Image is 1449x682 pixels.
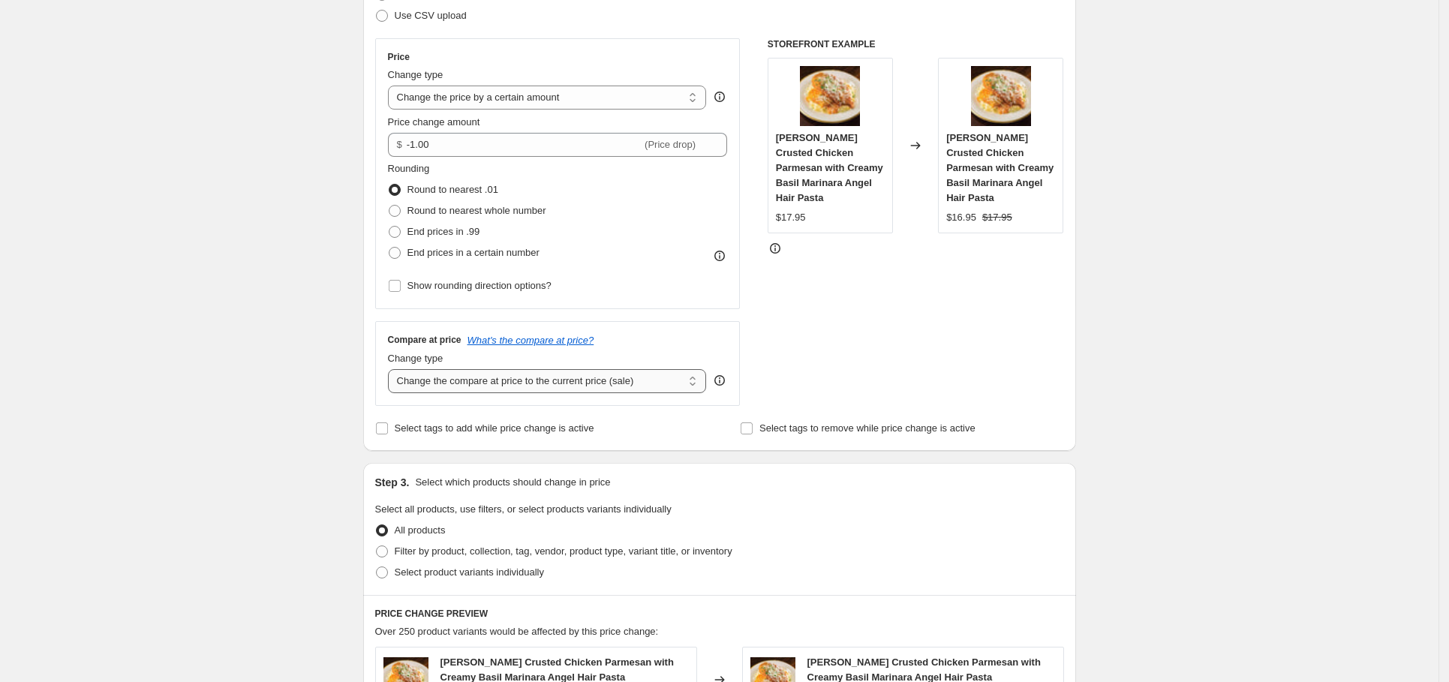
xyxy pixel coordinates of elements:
span: Filter by product, collection, tag, vendor, product type, variant title, or inventory [395,545,732,557]
p: Select which products should change in price [415,475,610,490]
span: All products [395,524,446,536]
div: help [712,89,727,104]
span: End prices in .99 [407,226,480,237]
img: Chicken-Parmesan-2_80x.jpg [800,66,860,126]
span: Price change amount [388,116,480,128]
span: Change type [388,353,443,364]
input: -10.00 [407,133,642,157]
h3: Compare at price [388,334,461,346]
span: [PERSON_NAME] Crusted Chicken Parmesan with Creamy Basil Marinara Angel Hair Pasta [946,132,1054,203]
span: Select product variants individually [395,566,544,578]
div: $16.95 [946,210,976,225]
span: [PERSON_NAME] Crusted Chicken Parmesan with Creamy Basil Marinara Angel Hair Pasta [776,132,883,203]
strike: $17.95 [982,210,1012,225]
h6: STOREFRONT EXAMPLE [768,38,1064,50]
span: End prices in a certain number [407,247,540,258]
span: $ [397,139,402,150]
span: Over 250 product variants would be affected by this price change: [375,626,659,637]
span: Round to nearest whole number [407,205,546,216]
span: Round to nearest .01 [407,184,498,195]
h6: PRICE CHANGE PREVIEW [375,608,1064,620]
span: Select all products, use filters, or select products variants individually [375,503,672,515]
span: Use CSV upload [395,10,467,21]
h2: Step 3. [375,475,410,490]
span: Change type [388,69,443,80]
button: What's the compare at price? [467,335,594,346]
h3: Price [388,51,410,63]
div: $17.95 [776,210,806,225]
span: Rounding [388,163,430,174]
img: Chicken-Parmesan-2_80x.jpg [971,66,1031,126]
span: (Price drop) [645,139,696,150]
span: Select tags to remove while price change is active [759,422,976,434]
span: Select tags to add while price change is active [395,422,594,434]
span: Show rounding direction options? [407,280,552,291]
div: help [712,373,727,388]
